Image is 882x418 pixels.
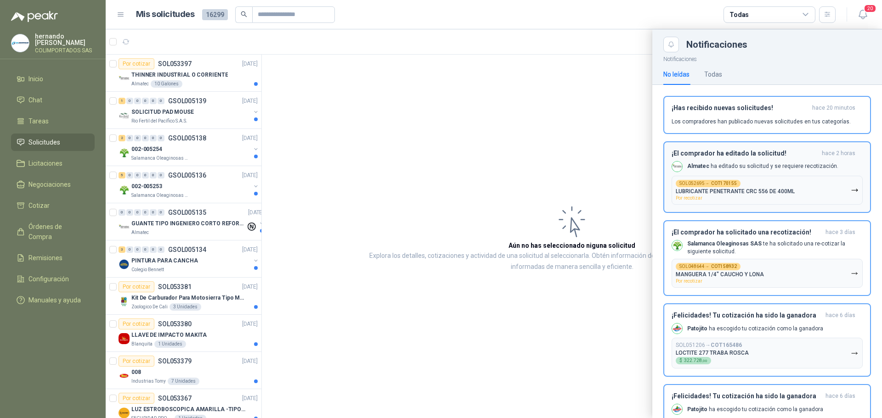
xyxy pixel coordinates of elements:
span: 16299 [202,9,228,20]
h3: ¡Felicidades! Tu cotización ha sido la ganadora [672,392,822,400]
img: Logo peakr [11,11,58,22]
b: Patojito [687,406,707,412]
h3: ¡El comprador ha solicitado una recotización! [672,229,822,236]
span: Licitaciones [28,158,62,168]
span: hace 6 días [825,312,855,319]
b: Almatec [687,163,709,169]
span: Remisiones [28,253,62,263]
span: 20 [864,4,876,13]
b: Patojito [687,325,707,332]
p: ha editado su solicitud y se requiere recotización. [687,162,838,170]
p: COLIMPORTADOS SAS [35,48,95,53]
img: Company Logo [672,323,682,334]
a: Chat [11,91,95,109]
p: MANGUERA 1/4" CAUCHO Y LONA [676,271,764,278]
span: 322.728 [684,358,707,363]
span: Configuración [28,274,69,284]
button: ¡Has recibido nuevas solicitudes!hace 20 minutos Los compradores han publicado nuevas solicitudes... [663,96,871,134]
div: SOL052695 → [676,180,741,187]
a: Licitaciones [11,155,95,172]
img: Company Logo [672,404,682,414]
p: ha escogido tu cotización como la ganadora [687,406,823,413]
div: No leídas [663,69,690,79]
h1: Mis solicitudes [136,8,195,21]
a: Manuales y ayuda [11,291,95,309]
span: Manuales y ayuda [28,295,81,305]
button: 20 [854,6,871,23]
img: Company Logo [11,34,29,52]
p: LOCTITE 277 TRABA ROSCA [676,350,749,356]
p: SOL051206 → [676,342,742,349]
button: SOL051206→COT165486LOCTITE 277 TRABA ROSCA$322.728,00 [672,338,863,368]
h3: ¡Has recibido nuevas solicitudes! [672,104,808,112]
button: SOL052695→COT170155LUBRICANTE PENETRANTE CRC 556 DE 400MLPor recotizar [672,176,863,205]
p: ha escogido tu cotización como la ganadora [687,325,823,333]
b: COT170155 [711,181,737,186]
img: Company Logo [672,162,682,172]
span: Por recotizar [676,279,702,284]
p: LUBRICANTE PENETRANTE CRC 556 DE 400ML [676,188,795,195]
b: Salamanca Oleaginosas SAS [687,240,762,247]
span: hace 20 minutos [812,104,855,112]
b: COT165486 [711,342,742,348]
span: Solicitudes [28,137,60,147]
div: Todas [704,69,722,79]
span: Por recotizar [676,195,702,201]
h3: ¡Felicidades! Tu cotización ha sido la ganadora [672,312,822,319]
div: SOL048644 → [676,263,741,270]
p: Notificaciones [652,52,882,64]
a: Tareas [11,112,95,130]
span: hace 2 horas [822,150,855,157]
span: ,00 [702,359,707,363]
span: Negociaciones [28,179,71,189]
span: Chat [28,95,42,105]
button: Close [663,37,679,52]
button: ¡Felicidades! Tu cotización ha sido la ganadorahace 6 días Company LogoPatojito ha escogido tu co... [663,303,871,377]
span: Cotizar [28,201,50,211]
h3: ¡El comprador ha editado la solicitud! [672,150,818,157]
div: Notificaciones [686,40,871,49]
a: Órdenes de Compra [11,218,95,245]
div: $ [676,357,711,364]
span: hace 6 días [825,392,855,400]
a: Solicitudes [11,134,95,151]
span: search [241,11,247,17]
b: COT158932 [711,264,737,269]
button: SOL048644→COT158932MANGUERA 1/4" CAUCHO Y LONAPor recotizar [672,259,863,288]
span: Tareas [28,116,49,126]
span: Órdenes de Compra [28,222,86,242]
button: ¡El comprador ha solicitado una recotización!hace 3 días Company LogoSalamanca Oleaginosas SAS te... [663,220,871,296]
a: Negociaciones [11,176,95,193]
button: ¡El comprador ha editado la solicitud!hace 2 horas Company LogoAlmatec ha editado su solicitud y ... [663,141,871,213]
p: te ha solicitado una re-cotizar la siguiente solicitud. [687,240,863,256]
div: Todas [729,10,749,20]
p: hernando [PERSON_NAME] [35,33,95,46]
img: Company Logo [672,240,682,251]
a: Remisiones [11,249,95,267]
span: Inicio [28,74,43,84]
p: Los compradores han publicado nuevas solicitudes en tus categorías. [672,117,851,126]
a: Cotizar [11,197,95,214]
a: Configuración [11,270,95,288]
span: hace 3 días [825,229,855,236]
a: Inicio [11,70,95,88]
